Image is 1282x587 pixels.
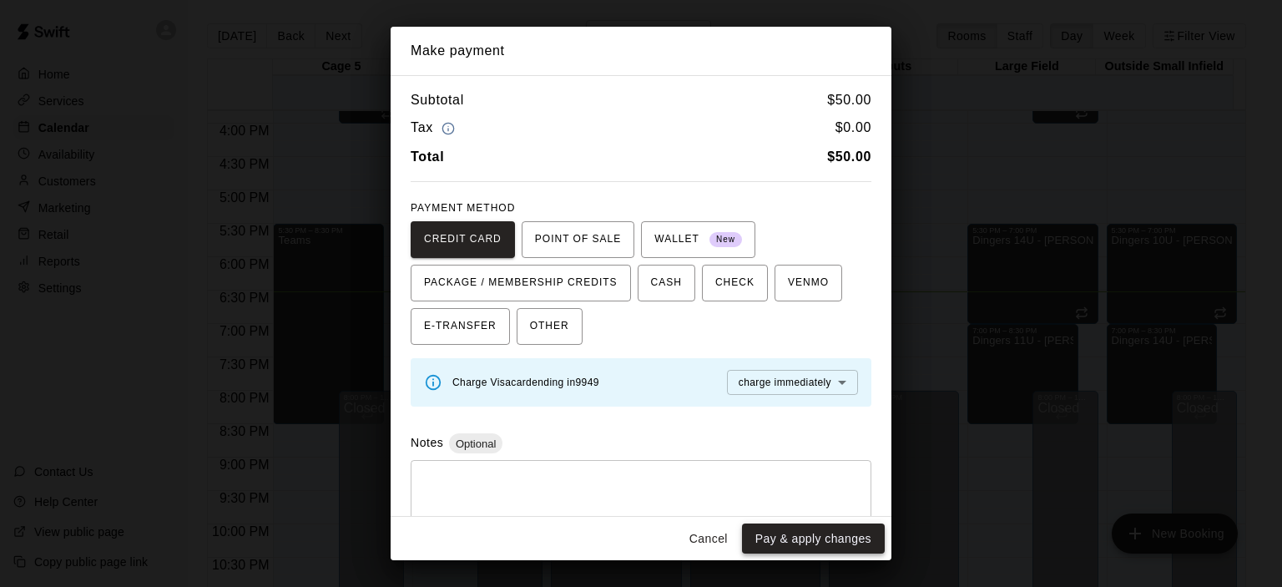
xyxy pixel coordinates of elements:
span: OTHER [530,313,569,340]
span: CASH [651,270,682,296]
span: Charge Visa card ending in 9949 [452,377,599,388]
span: WALLET [654,226,742,253]
button: CHECK [702,265,768,301]
h6: Tax [411,117,459,139]
label: Notes [411,436,443,449]
span: PAYMENT METHOD [411,202,515,214]
span: E-TRANSFER [424,313,497,340]
span: VENMO [788,270,829,296]
b: Total [411,149,444,164]
b: $ 50.00 [827,149,871,164]
button: OTHER [517,308,583,345]
span: Optional [449,438,502,450]
span: charge immediately [739,377,831,388]
button: Cancel [682,524,735,554]
span: POINT OF SALE [535,226,621,253]
span: New [709,229,742,251]
span: CHECK [715,270,755,296]
button: E-TRANSFER [411,308,510,345]
h6: $ 0.00 [835,117,871,139]
h6: $ 50.00 [827,89,871,111]
span: PACKAGE / MEMBERSHIP CREDITS [424,270,618,296]
button: CASH [638,265,695,301]
button: PACKAGE / MEMBERSHIP CREDITS [411,265,631,301]
h2: Make payment [391,27,891,75]
h6: Subtotal [411,89,464,111]
button: VENMO [775,265,842,301]
button: WALLET New [641,221,755,258]
button: Pay & apply changes [742,524,885,554]
button: CREDIT CARD [411,221,515,258]
span: CREDIT CARD [424,226,502,253]
button: POINT OF SALE [522,221,634,258]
